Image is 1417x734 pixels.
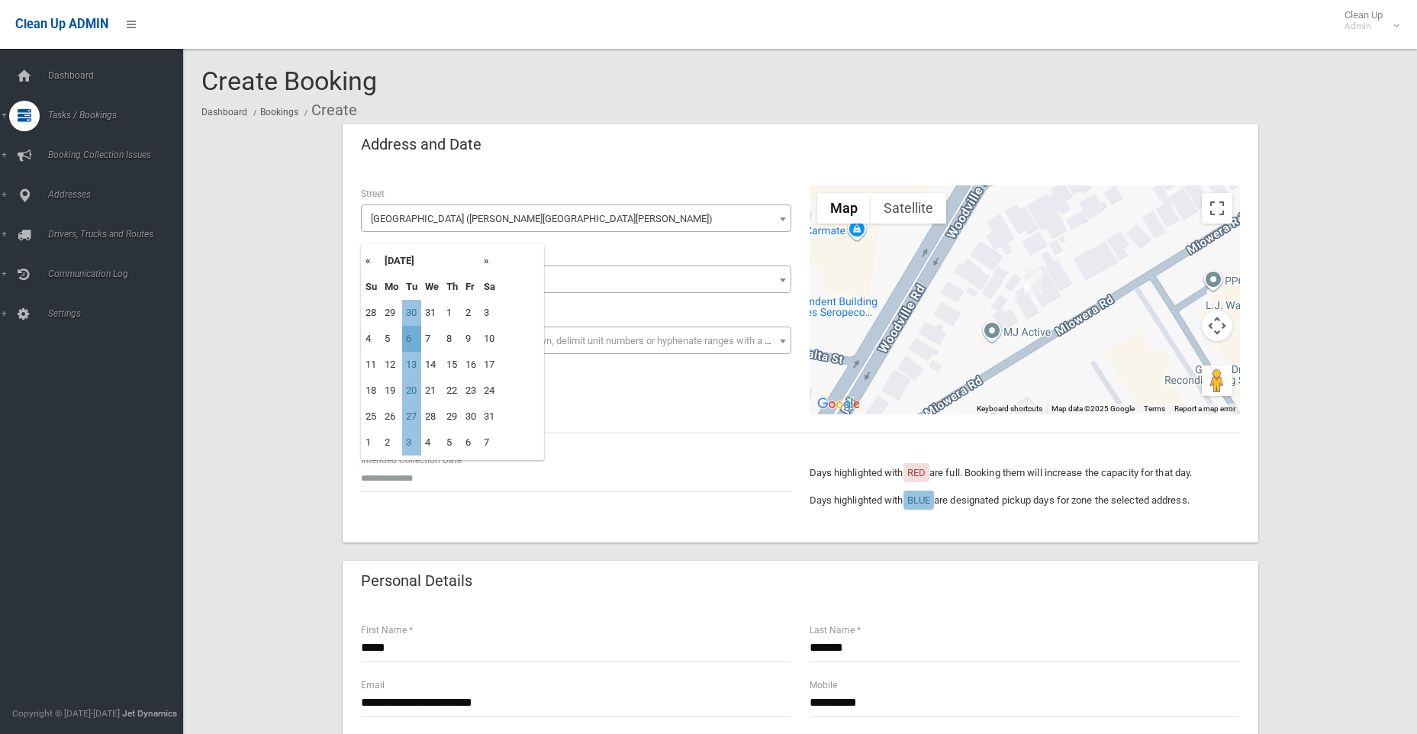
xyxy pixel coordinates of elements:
[421,430,443,456] td: 4
[381,404,402,430] td: 26
[361,266,791,293] span: 78
[362,274,381,300] th: Su
[810,464,1240,482] p: Days highlighted with are full. Booking them will increase the capacity for that day.
[443,430,462,456] td: 5
[15,17,108,31] span: Clean Up ADMIN
[480,352,499,378] td: 17
[12,708,120,719] span: Copyright © [DATE]-[DATE]
[371,335,797,346] span: Select the unit number from the dropdown, delimit unit numbers or hyphenate ranges with a comma
[480,404,499,430] td: 31
[443,378,462,404] td: 22
[871,193,946,224] button: Show satellite imagery
[443,404,462,430] td: 29
[462,326,480,352] td: 9
[381,352,402,378] td: 12
[1202,311,1232,341] button: Map camera controls
[381,326,402,352] td: 5
[381,274,402,300] th: Mo
[1144,404,1165,413] a: Terms (opens in new tab)
[1202,193,1232,224] button: Toggle fullscreen view
[462,352,480,378] td: 16
[480,300,499,326] td: 3
[201,107,247,118] a: Dashboard
[813,394,864,414] img: Google
[362,300,381,326] td: 28
[260,107,298,118] a: Bookings
[381,430,402,456] td: 2
[362,378,381,404] td: 18
[1337,9,1398,32] span: Clean Up
[421,378,443,404] td: 21
[43,110,195,121] span: Tasks / Bookings
[480,378,499,404] td: 24
[201,66,377,96] span: Create Booking
[421,326,443,352] td: 7
[362,326,381,352] td: 4
[381,300,402,326] td: 29
[402,352,421,378] td: 13
[421,404,443,430] td: 28
[343,566,491,596] header: Personal Details
[402,378,421,404] td: 20
[421,274,443,300] th: We
[122,708,177,719] strong: Jet Dynamics
[365,208,787,230] span: Miowera Road (CHESTER HILL 2162)
[480,326,499,352] td: 10
[362,404,381,430] td: 25
[402,430,421,456] td: 3
[462,430,480,456] td: 6
[43,70,195,81] span: Dashboard
[421,300,443,326] td: 31
[402,326,421,352] td: 6
[362,248,381,274] th: «
[43,150,195,160] span: Booking Collection Issues
[1174,404,1235,413] a: Report a map error
[402,404,421,430] td: 27
[301,96,357,124] li: Create
[1051,404,1135,413] span: Map data ©2025 Google
[43,269,195,279] span: Communication Log
[1024,269,1042,295] div: 78 Miowera Road, CHESTER HILL NSW 2162
[462,404,480,430] td: 30
[443,300,462,326] td: 1
[361,204,791,232] span: Miowera Road (CHESTER HILL 2162)
[813,394,864,414] a: Open this area in Google Maps (opens a new window)
[402,300,421,326] td: 30
[43,189,195,200] span: Addresses
[362,352,381,378] td: 11
[43,308,195,319] span: Settings
[462,300,480,326] td: 2
[402,274,421,300] th: Tu
[462,378,480,404] td: 23
[43,229,195,240] span: Drivers, Trucks and Routes
[480,248,499,274] th: »
[907,467,926,478] span: RED
[480,274,499,300] th: Sa
[1202,365,1232,396] button: Drag Pegman onto the map to open Street View
[362,430,381,456] td: 1
[443,352,462,378] td: 15
[977,404,1042,414] button: Keyboard shortcuts
[810,491,1240,510] p: Days highlighted with are designated pickup days for zone the selected address.
[443,326,462,352] td: 8
[817,193,871,224] button: Show street map
[381,248,480,274] th: [DATE]
[381,378,402,404] td: 19
[443,274,462,300] th: Th
[421,352,443,378] td: 14
[365,269,787,291] span: 78
[480,430,499,456] td: 7
[462,274,480,300] th: Fr
[343,130,500,159] header: Address and Date
[907,494,930,506] span: BLUE
[1345,21,1383,32] small: Admin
